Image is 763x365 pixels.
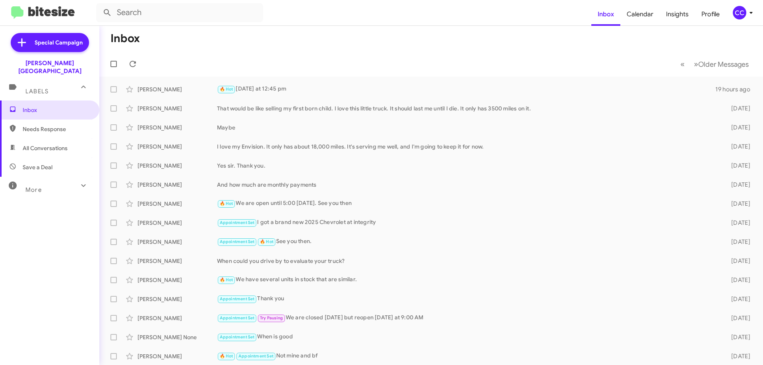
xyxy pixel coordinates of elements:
div: [PERSON_NAME] [137,276,217,284]
nav: Page navigation example [676,56,753,72]
button: Next [689,56,753,72]
div: [PERSON_NAME] [137,124,217,131]
div: [DATE] at 12:45 pm [217,85,715,94]
span: Special Campaign [35,39,83,46]
span: Try Pausing [260,315,283,321]
div: Maybe [217,124,718,131]
div: [DATE] [718,314,757,322]
div: [PERSON_NAME] [137,238,217,246]
div: [DATE] [718,352,757,360]
span: 🔥 Hot [260,239,273,244]
span: » [694,59,698,69]
div: [DATE] [718,181,757,189]
a: Profile [695,3,726,26]
div: [PERSON_NAME] [137,85,217,93]
span: Labels [25,88,48,95]
span: Appointment Set [220,239,255,244]
span: Appointment Set [220,334,255,340]
span: Inbox [23,106,90,114]
div: [PERSON_NAME] None [137,333,217,341]
div: I love my Envision. It only has about 18,000 miles. It's serving me well, and I'm going to keep i... [217,143,718,151]
span: Save a Deal [23,163,52,171]
a: Calendar [620,3,660,26]
div: And how much are monthly payments [217,181,718,189]
span: 🔥 Hot [220,277,233,282]
a: Inbox [591,3,620,26]
div: [DATE] [718,276,757,284]
a: Special Campaign [11,33,89,52]
div: [DATE] [718,257,757,265]
div: CC [733,6,746,19]
span: Appointment Set [238,353,273,359]
div: [PERSON_NAME] [137,295,217,303]
span: 🔥 Hot [220,353,233,359]
div: Thank you [217,294,718,303]
div: [DATE] [718,104,757,112]
input: Search [96,3,263,22]
div: [PERSON_NAME] [137,200,217,208]
span: « [680,59,685,69]
div: 19 hours ago [715,85,757,93]
div: [DATE] [718,238,757,246]
div: Yes sir. Thank you. [217,162,718,170]
div: [DATE] [718,162,757,170]
div: [DATE] [718,200,757,208]
div: We have several units in stock that are similar. [217,275,718,284]
div: That would be like selling my first born child. I love this little truck. It should last me until... [217,104,718,112]
span: 🔥 Hot [220,87,233,92]
div: [DATE] [718,295,757,303]
div: See you then. [217,237,718,246]
div: I got a brand new 2025 Chevrolet at integrity [217,218,718,227]
div: [DATE] [718,143,757,151]
div: We are open until 5:00 [DATE]. See you then [217,199,718,208]
span: Appointment Set [220,315,255,321]
div: [DATE] [718,124,757,131]
div: We are closed [DATE] but reopen [DATE] at 9:00 AM [217,313,718,323]
button: Previous [676,56,689,72]
div: When is good [217,332,718,342]
span: 🔥 Hot [220,201,233,206]
span: Older Messages [698,60,749,69]
div: [PERSON_NAME] [137,162,217,170]
button: CC [726,6,754,19]
h1: Inbox [110,32,140,45]
div: [DATE] [718,333,757,341]
div: [PERSON_NAME] [137,104,217,112]
div: [PERSON_NAME] [137,219,217,227]
div: When could you drive by to evaluate your truck? [217,257,718,265]
a: Insights [660,3,695,26]
div: [PERSON_NAME] [137,314,217,322]
div: [PERSON_NAME] [137,257,217,265]
span: Appointment Set [220,220,255,225]
span: Appointment Set [220,296,255,301]
div: Not mine and bf [217,351,718,361]
div: [DATE] [718,219,757,227]
span: Needs Response [23,125,90,133]
div: [PERSON_NAME] [137,143,217,151]
span: More [25,186,42,193]
div: [PERSON_NAME] [137,352,217,360]
div: [PERSON_NAME] [137,181,217,189]
span: All Conversations [23,144,68,152]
